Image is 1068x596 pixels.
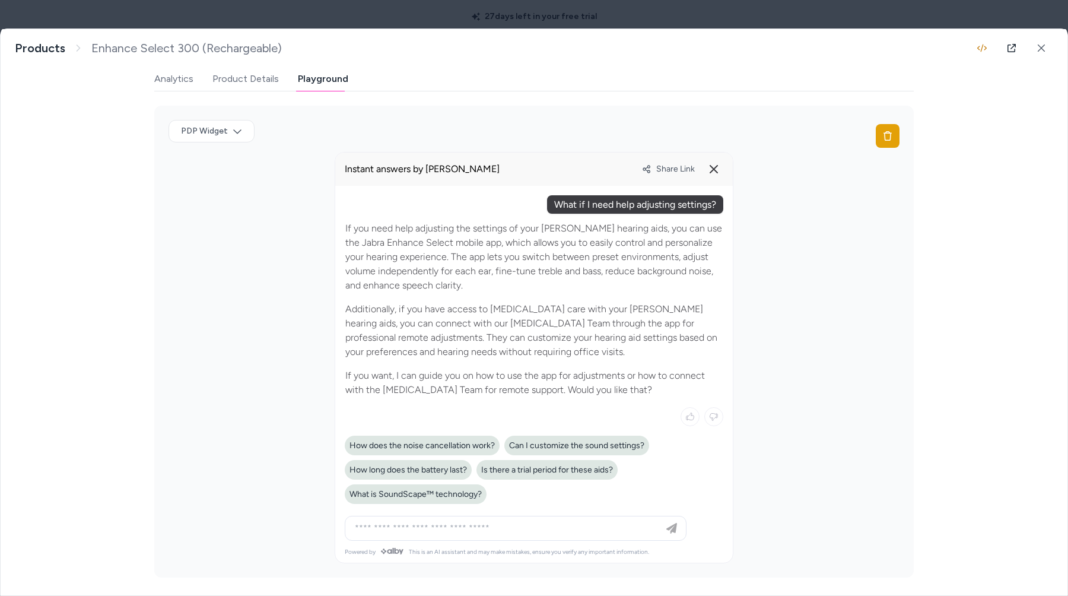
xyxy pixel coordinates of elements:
[154,67,193,91] button: Analytics
[91,41,282,56] span: Enhance Select 300 (Rechargeable)
[169,120,255,142] button: PDP Widget
[212,67,279,91] button: Product Details
[15,41,65,56] a: Products
[298,67,348,91] button: Playground
[15,41,282,56] nav: breadcrumb
[181,125,228,137] span: PDP Widget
